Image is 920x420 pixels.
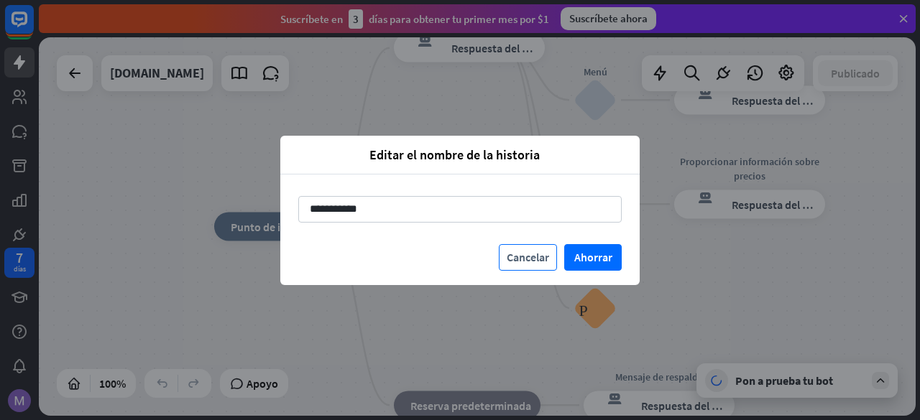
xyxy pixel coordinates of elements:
[564,244,622,271] button: Ahorrar
[574,250,612,264] font: Ahorrar
[499,244,557,271] button: Cancelar
[369,146,540,163] font: Editar el nombre de la historia
[11,6,55,49] button: Abrir el widget de chat LiveChat
[507,250,549,264] font: Cancelar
